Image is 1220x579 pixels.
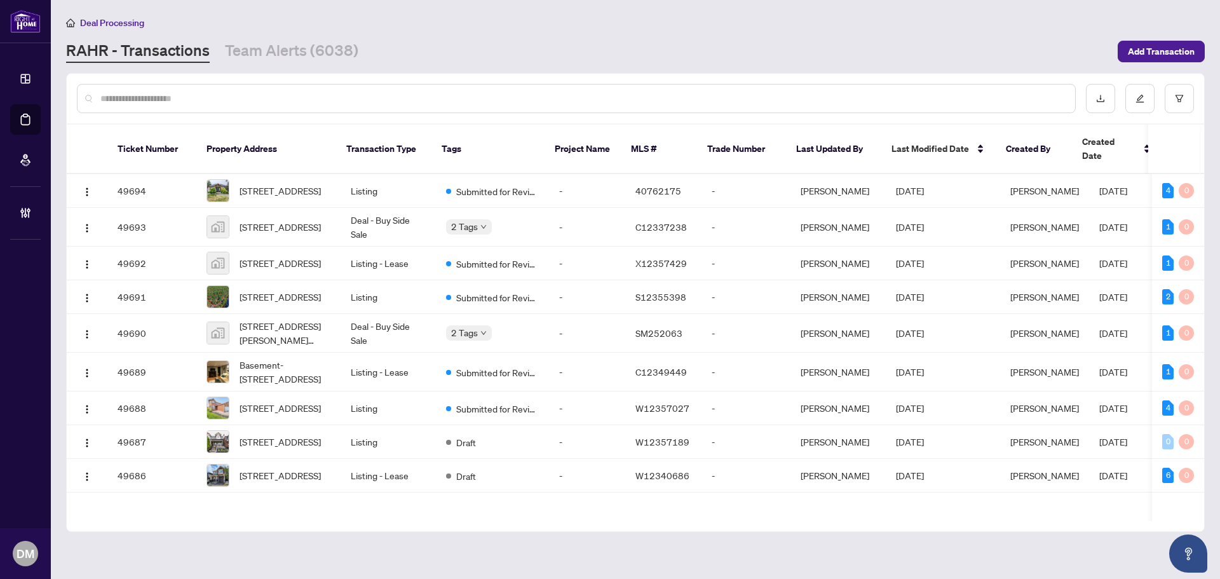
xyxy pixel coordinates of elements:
[207,180,229,201] img: thumbnail-img
[549,247,625,280] td: -
[207,465,229,486] img: thumbnail-img
[1099,436,1127,447] span: [DATE]
[896,185,924,196] span: [DATE]
[697,125,786,174] th: Trade Number
[1179,434,1194,449] div: 0
[1118,41,1205,62] button: Add Transaction
[896,436,924,447] span: [DATE]
[207,252,229,274] img: thumbnail-img
[66,40,210,63] a: RAHR - Transactions
[549,425,625,459] td: -
[207,322,229,344] img: thumbnail-img
[1072,125,1161,174] th: Created Date
[77,323,97,343] button: Logo
[635,327,682,339] span: SM252063
[1169,535,1207,573] button: Open asap
[1096,94,1105,103] span: download
[480,224,487,230] span: down
[107,425,196,459] td: 49687
[1179,255,1194,271] div: 0
[82,438,92,448] img: Logo
[207,361,229,383] img: thumbnail-img
[107,459,196,493] td: 49686
[107,125,196,174] th: Ticket Number
[66,18,75,27] span: home
[456,469,476,483] span: Draft
[82,259,92,269] img: Logo
[996,125,1072,174] th: Created By
[431,125,545,174] th: Tags
[10,10,41,33] img: logo
[82,472,92,482] img: Logo
[1010,291,1079,303] span: [PERSON_NAME]
[1165,84,1194,113] button: filter
[896,291,924,303] span: [DATE]
[341,174,436,208] td: Listing
[240,435,321,449] span: [STREET_ADDRESS]
[240,290,321,304] span: [STREET_ADDRESS]
[207,397,229,419] img: thumbnail-img
[77,181,97,201] button: Logo
[480,330,487,336] span: down
[896,257,924,269] span: [DATE]
[1162,364,1174,379] div: 1
[701,459,790,493] td: -
[341,353,436,392] td: Listing - Lease
[77,287,97,307] button: Logo
[196,125,336,174] th: Property Address
[1010,402,1079,414] span: [PERSON_NAME]
[635,436,689,447] span: W12357189
[1010,366,1079,378] span: [PERSON_NAME]
[77,362,97,382] button: Logo
[1162,434,1174,449] div: 0
[1086,84,1115,113] button: download
[82,223,92,233] img: Logo
[635,257,687,269] span: X12357429
[896,402,924,414] span: [DATE]
[1179,468,1194,483] div: 0
[341,392,436,425] td: Listing
[1179,364,1194,379] div: 0
[881,125,996,174] th: Last Modified Date
[1179,183,1194,198] div: 0
[456,257,539,271] span: Submitted for Review
[107,174,196,208] td: 49694
[549,280,625,314] td: -
[80,17,144,29] span: Deal Processing
[77,253,97,273] button: Logo
[635,366,687,378] span: C12349449
[701,174,790,208] td: -
[1162,325,1174,341] div: 1
[635,470,689,481] span: W12340686
[336,125,431,174] th: Transaction Type
[635,291,686,303] span: S12355398
[1099,291,1127,303] span: [DATE]
[1010,470,1079,481] span: [PERSON_NAME]
[82,329,92,339] img: Logo
[549,392,625,425] td: -
[77,432,97,452] button: Logo
[1175,94,1184,103] span: filter
[107,280,196,314] td: 49691
[1010,436,1079,447] span: [PERSON_NAME]
[456,365,539,379] span: Submitted for Review
[896,221,924,233] span: [DATE]
[107,314,196,353] td: 49690
[1179,325,1194,341] div: 0
[1162,219,1174,235] div: 1
[1099,327,1127,339] span: [DATE]
[701,425,790,459] td: -
[1162,289,1174,304] div: 2
[790,392,886,425] td: [PERSON_NAME]
[1099,257,1127,269] span: [DATE]
[1125,84,1155,113] button: edit
[341,425,436,459] td: Listing
[341,247,436,280] td: Listing - Lease
[341,280,436,314] td: Listing
[456,290,539,304] span: Submitted for Review
[240,401,321,415] span: [STREET_ADDRESS]
[82,404,92,414] img: Logo
[77,465,97,486] button: Logo
[621,125,697,174] th: MLS #
[240,220,321,234] span: [STREET_ADDRESS]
